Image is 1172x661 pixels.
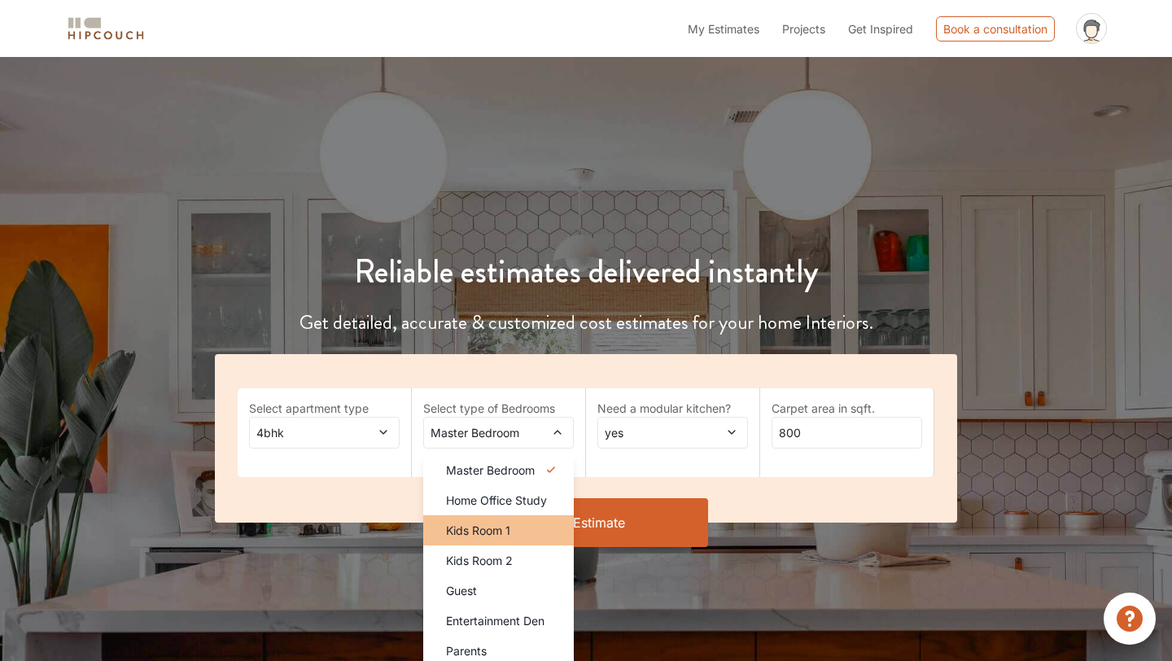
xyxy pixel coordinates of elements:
span: Home Office Study [446,492,547,509]
span: Master Bedroom [446,462,535,479]
label: Select type of Bedrooms [423,400,574,417]
span: logo-horizontal.svg [65,11,146,47]
span: Parents [446,642,487,659]
span: Guest [446,582,477,599]
button: Get Estimate [464,498,708,547]
input: Enter area sqft [772,417,922,449]
span: Projects [782,22,825,36]
span: Entertainment Den [446,612,544,629]
label: Select apartment type [249,400,400,417]
div: select 3 more room(s) [423,449,574,466]
div: Book a consultation [936,16,1055,42]
span: Kids Room 1 [446,522,510,539]
label: Need a modular kitchen? [597,400,748,417]
span: Get Inspired [848,22,913,36]
span: Master Bedroom [427,424,529,441]
h4: Get detailed, accurate & customized cost estimates for your home Interiors. [205,311,967,335]
span: 4bhk [253,424,355,441]
span: My Estimates [688,22,759,36]
h1: Reliable estimates delivered instantly [205,252,967,291]
span: Kids Room 2 [446,552,513,569]
span: yes [601,424,703,441]
img: logo-horizontal.svg [65,15,146,43]
label: Carpet area in sqft. [772,400,922,417]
